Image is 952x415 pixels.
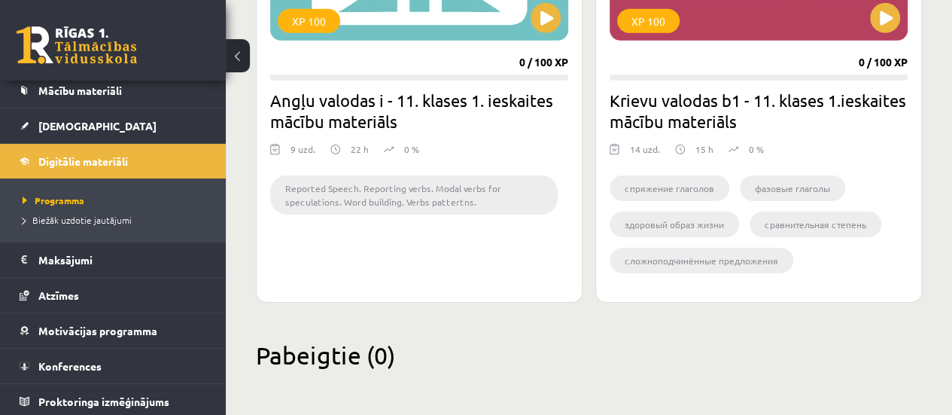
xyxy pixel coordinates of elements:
[23,194,84,206] span: Programma
[23,213,211,227] a: Biežāk uzdotie jautājumi
[20,278,207,313] a: Atzīmes
[23,214,132,226] span: Biežāk uzdotie jautājumi
[749,142,764,156] p: 0 %
[23,194,211,207] a: Programma
[278,9,340,33] div: XP 100
[20,73,207,108] a: Mācību materiāli
[20,243,207,277] a: Maksājumi
[38,359,102,373] span: Konferences
[740,175,845,201] li: фазовые глаголы
[38,154,128,168] span: Digitālie materiāli
[351,142,369,156] p: 22 h
[610,212,739,237] li: здоровый образ жизни
[610,90,908,132] h2: Krievu valodas b1 - 11. klases 1.ieskaites mācību materiāls
[630,142,660,165] div: 14 uzd.
[617,9,680,33] div: XP 100
[256,340,922,370] h2: Pabeigtie (0)
[38,395,169,408] span: Proktoringa izmēģinājums
[290,142,315,165] div: 9 uzd.
[38,119,157,133] span: [DEMOGRAPHIC_DATA]
[270,90,568,132] h2: Angļu valodas i - 11. klases 1. ieskaites mācību materiāls
[38,84,122,97] span: Mācību materiāli
[20,313,207,348] a: Motivācijas programma
[38,243,207,277] legend: Maksājumi
[610,175,729,201] li: cпряжение глаголов
[610,248,793,273] li: сложноподчинённые предложения
[750,212,881,237] li: сравнительная степень
[38,324,157,337] span: Motivācijas programma
[17,26,137,64] a: Rīgas 1. Tālmācības vidusskola
[20,144,207,179] a: Digitālie materiāli
[20,108,207,143] a: [DEMOGRAPHIC_DATA]
[20,349,207,383] a: Konferences
[404,142,419,156] p: 0 %
[270,175,558,215] li: Reported Speech. Reporting verbs. Modal verbs for speculations. Word building. Verbs pattertns.
[695,142,713,156] p: 15 h
[38,288,79,302] span: Atzīmes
